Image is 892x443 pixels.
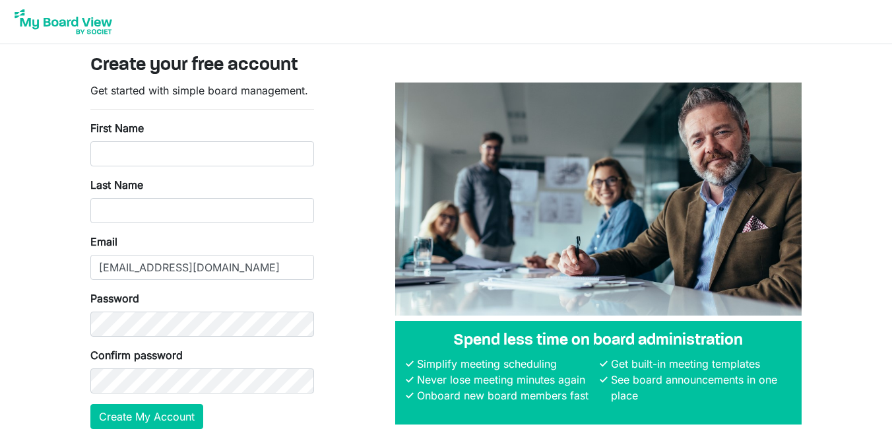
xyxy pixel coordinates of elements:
label: Password [90,290,139,306]
h4: Spend less time on board administration [406,331,791,351]
img: A photograph of board members sitting at a table [395,83,802,316]
img: My Board View Logo [11,5,116,38]
label: First Name [90,120,144,136]
label: Confirm password [90,347,183,363]
label: Email [90,234,117,250]
li: Get built-in meeting templates [608,356,791,372]
li: Never lose meeting minutes again [414,372,597,388]
h3: Create your free account [90,55,802,77]
li: See board announcements in one place [608,372,791,403]
li: Simplify meeting scheduling [414,356,597,372]
li: Onboard new board members fast [414,388,597,403]
span: Get started with simple board management. [90,84,308,97]
button: Create My Account [90,404,203,429]
label: Last Name [90,177,143,193]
